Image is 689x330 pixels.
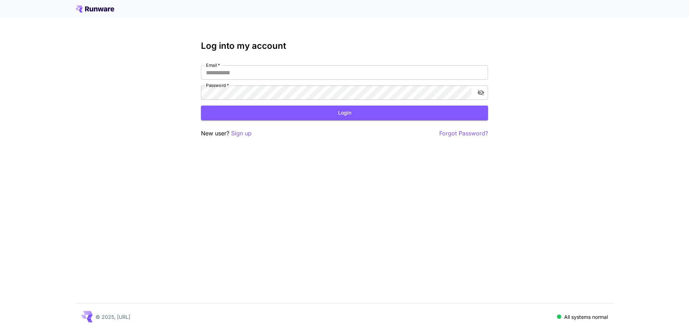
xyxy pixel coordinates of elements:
button: Login [201,106,488,120]
h3: Log into my account [201,41,488,51]
p: New user? [201,129,252,138]
label: Password [206,82,229,88]
button: Sign up [231,129,252,138]
button: toggle password visibility [474,86,487,99]
p: All systems normal [564,313,608,321]
button: Forgot Password? [439,129,488,138]
label: Email [206,62,220,68]
p: © 2025, [URL] [95,313,130,321]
